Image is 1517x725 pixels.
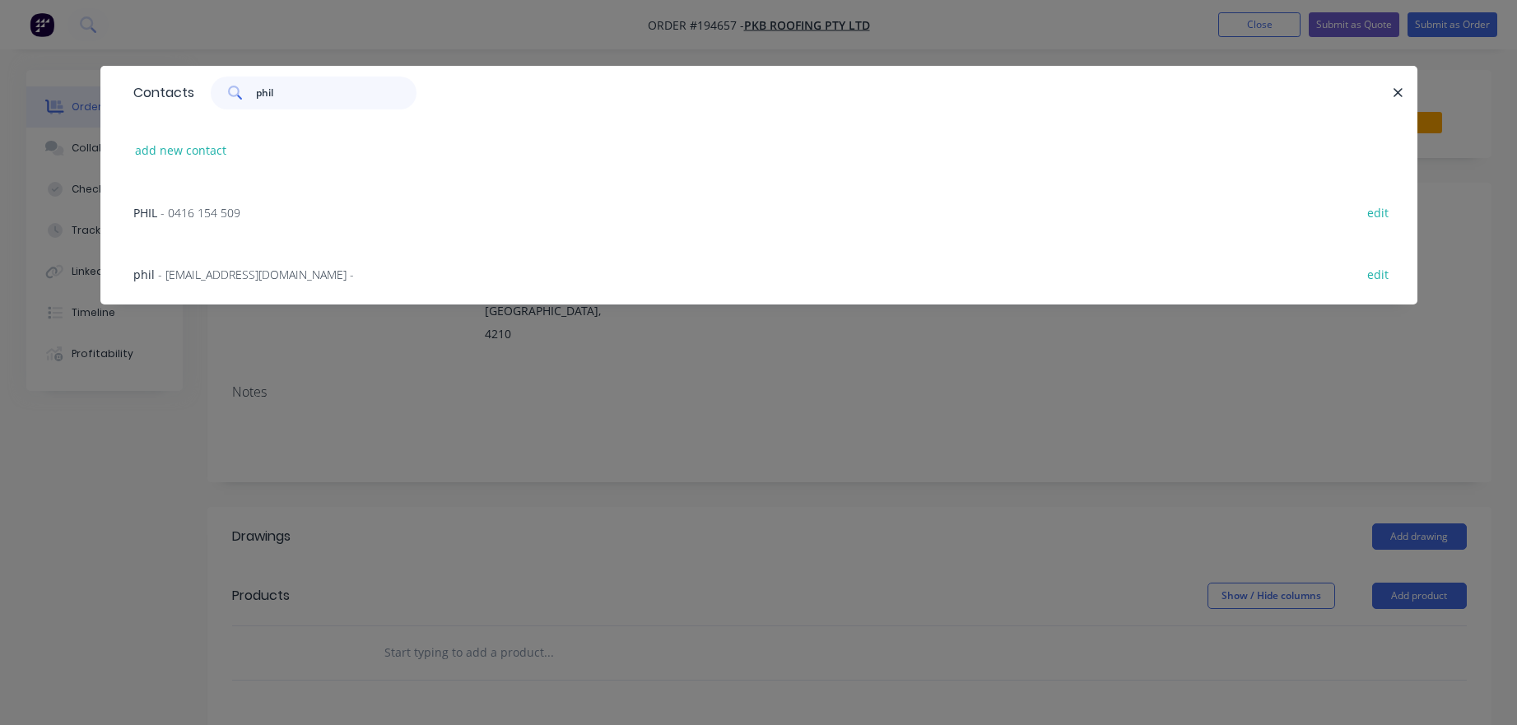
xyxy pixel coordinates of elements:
input: Search contacts... [256,77,416,109]
div: Contacts [125,67,194,119]
span: - [EMAIL_ADDRESS][DOMAIN_NAME] - [158,267,354,282]
span: PHIL [133,205,157,221]
button: edit [1359,263,1398,285]
button: edit [1359,201,1398,223]
button: add new contact [127,139,235,161]
span: - 0416 154 509 [161,205,240,221]
span: phil [133,267,155,282]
